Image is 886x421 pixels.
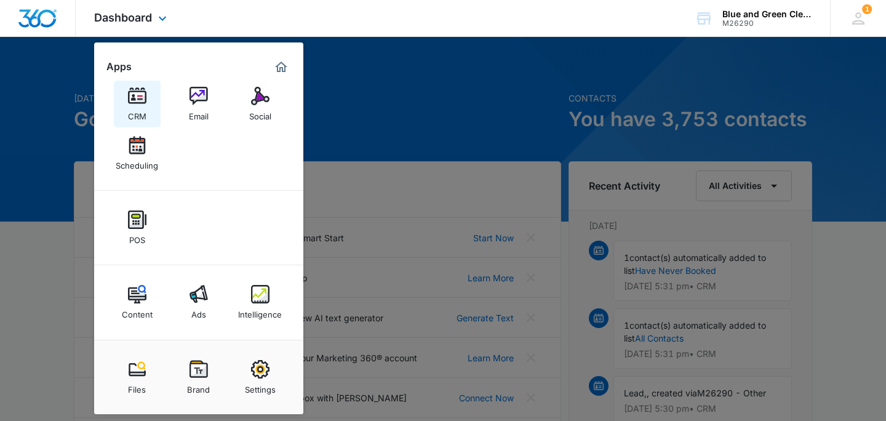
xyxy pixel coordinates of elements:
a: Scheduling [114,130,161,177]
a: Social [237,81,284,127]
div: account id [722,19,812,28]
div: Settings [245,379,276,395]
div: Files [128,379,146,395]
div: account name [722,9,812,19]
div: notifications count [862,4,872,14]
h2: Apps [106,61,132,73]
div: Ads [191,303,206,319]
a: Files [114,354,161,401]
a: Settings [237,354,284,401]
div: CRM [128,105,146,121]
a: Brand [175,354,222,401]
a: Ads [175,279,222,326]
div: Intelligence [238,303,282,319]
a: CRM [114,81,161,127]
div: Social [249,105,271,121]
span: Dashboard [94,11,152,24]
a: Intelligence [237,279,284,326]
a: POS [114,204,161,251]
div: Brand [187,379,210,395]
a: Content [114,279,161,326]
span: 1 [862,4,872,14]
div: Scheduling [116,154,158,170]
a: Email [175,81,222,127]
div: Content [122,303,153,319]
div: POS [129,229,145,245]
a: Marketing 360® Dashboard [271,57,291,77]
div: Email [189,105,209,121]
